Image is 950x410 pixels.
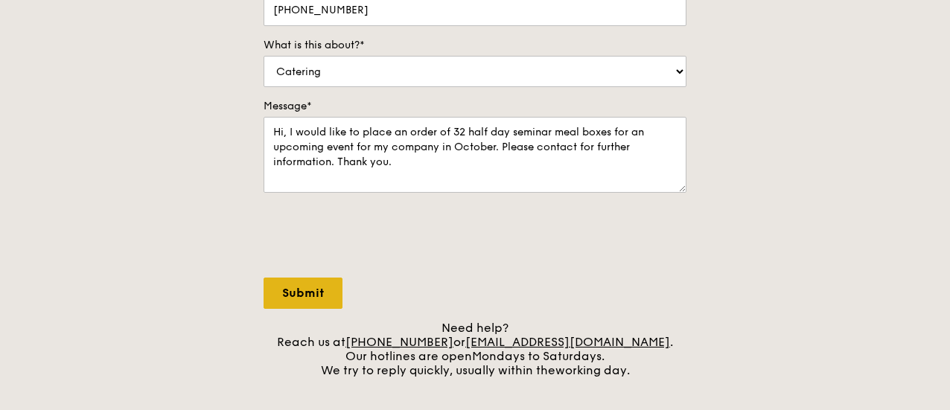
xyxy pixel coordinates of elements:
iframe: reCAPTCHA [264,208,490,266]
label: What is this about?* [264,38,686,53]
label: Message* [264,99,686,114]
div: Need help? Reach us at or . Our hotlines are open We try to reply quickly, usually within the [264,321,686,377]
a: [EMAIL_ADDRESS][DOMAIN_NAME] [465,335,670,349]
input: Submit [264,278,342,309]
span: working day. [555,363,630,377]
a: [PHONE_NUMBER] [345,335,453,349]
span: Mondays to Saturdays. [472,349,605,363]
